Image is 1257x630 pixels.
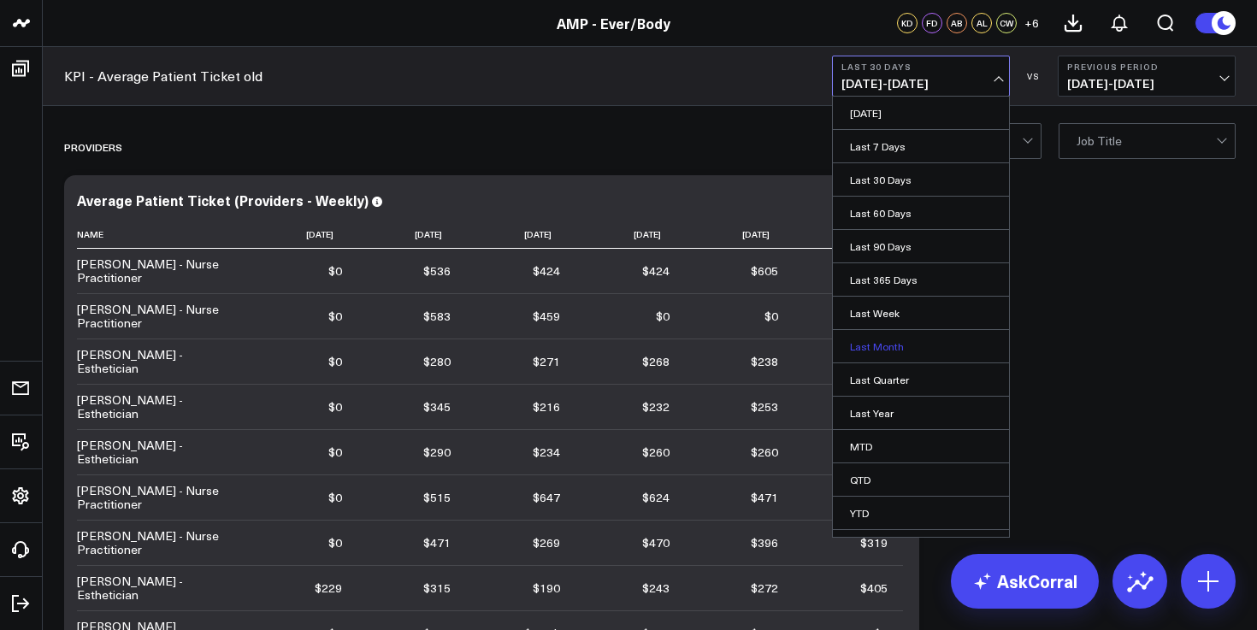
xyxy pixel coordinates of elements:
[423,580,451,597] div: $315
[833,330,1009,362] a: Last Month
[642,444,670,461] div: $260
[951,554,1099,609] a: AskCorral
[533,398,560,415] div: $216
[1018,71,1049,81] div: VS
[423,353,451,370] div: $280
[833,530,1009,562] a: Custom Dates
[751,489,778,506] div: $471
[833,97,1009,129] a: [DATE]
[315,580,342,597] div: $229
[77,221,248,249] th: Name
[77,384,248,429] td: [PERSON_NAME] - Esthetician
[328,444,342,461] div: $0
[751,534,778,551] div: $396
[685,221,794,249] th: [DATE]
[841,62,1000,72] b: Last 30 Days
[533,489,560,506] div: $647
[533,262,560,280] div: $424
[833,197,1009,229] a: Last 60 Days
[841,77,1000,91] span: [DATE] - [DATE]
[832,56,1010,97] button: Last 30 Days[DATE]-[DATE]
[77,474,248,520] td: [PERSON_NAME] - Nurse Practitioner
[328,308,342,325] div: $0
[996,13,1017,33] div: CW
[833,463,1009,496] a: QTD
[971,13,992,33] div: AL
[64,127,122,167] div: Providers
[248,221,357,249] th: [DATE]
[423,489,451,506] div: $515
[533,308,560,325] div: $459
[751,444,778,461] div: $260
[575,221,685,249] th: [DATE]
[833,163,1009,196] a: Last 30 Days
[833,430,1009,462] a: MTD
[833,230,1009,262] a: Last 90 Days
[833,130,1009,162] a: Last 7 Days
[764,308,778,325] div: $0
[77,339,248,384] td: [PERSON_NAME] - Esthetician
[533,353,560,370] div: $271
[466,221,575,249] th: [DATE]
[642,489,670,506] div: $624
[833,497,1009,529] a: YTD
[833,263,1009,296] a: Last 365 Days
[77,565,248,610] td: [PERSON_NAME] - Esthetician
[656,308,670,325] div: $0
[77,293,248,339] td: [PERSON_NAME] - Nurse Practitioner
[794,221,903,249] th: [DATE]
[1021,13,1042,33] button: +6
[642,534,670,551] div: $470
[423,444,451,461] div: $290
[77,249,248,293] td: [PERSON_NAME] - Nurse Practitioner
[357,221,467,249] th: [DATE]
[751,262,778,280] div: $605
[64,67,263,85] a: KPI - Average Patient Ticket old
[328,262,342,280] div: $0
[328,489,342,506] div: $0
[751,398,778,415] div: $253
[642,580,670,597] div: $243
[751,353,778,370] div: $238
[833,297,1009,329] a: Last Week
[533,580,560,597] div: $190
[557,14,670,32] a: AMP - Ever/Body
[77,429,248,474] td: [PERSON_NAME] - Esthetician
[423,534,451,551] div: $471
[77,520,248,565] td: [PERSON_NAME] - Nurse Practitioner
[860,580,888,597] div: $405
[423,308,451,325] div: $583
[1058,56,1236,97] button: Previous Period[DATE]-[DATE]
[423,398,451,415] div: $345
[328,353,342,370] div: $0
[833,397,1009,429] a: Last Year
[77,191,369,209] div: Average Patient Ticket (Providers - Weekly)
[423,262,451,280] div: $536
[1067,77,1226,91] span: [DATE] - [DATE]
[833,363,1009,396] a: Last Quarter
[533,444,560,461] div: $234
[751,580,778,597] div: $272
[642,398,670,415] div: $232
[328,534,342,551] div: $0
[642,262,670,280] div: $424
[947,13,967,33] div: AB
[328,398,342,415] div: $0
[922,13,942,33] div: FD
[642,353,670,370] div: $268
[1067,62,1226,72] b: Previous Period
[533,534,560,551] div: $269
[897,13,918,33] div: KD
[1024,17,1039,29] span: + 6
[860,534,888,551] div: $319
